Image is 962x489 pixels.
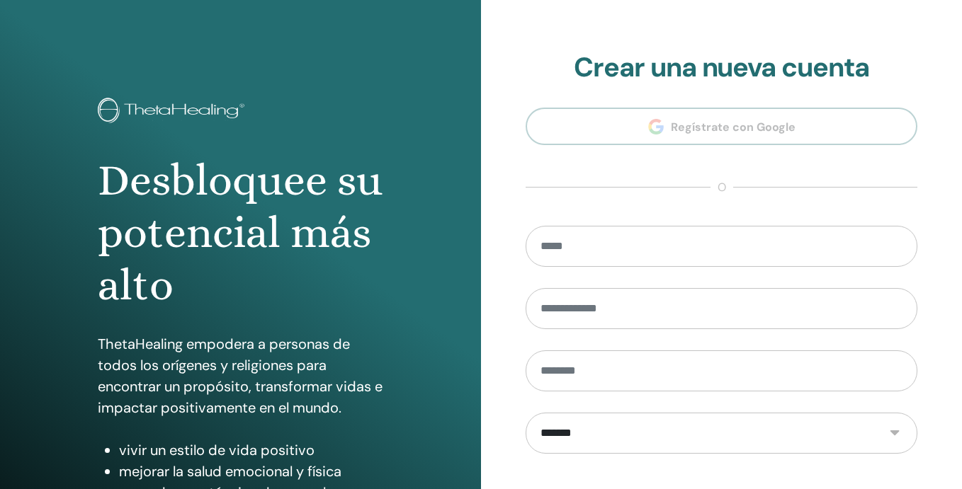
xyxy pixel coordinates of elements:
p: ThetaHealing empodera a personas de todos los orígenes y religiones para encontrar un propósito, ... [98,333,383,418]
h1: Desbloquee su potencial más alto [98,154,383,312]
li: vivir un estilo de vida positivo [119,439,383,461]
li: mejorar la salud emocional y física [119,461,383,482]
h2: Crear una nueva cuenta [526,52,917,84]
span: o [711,179,733,196]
